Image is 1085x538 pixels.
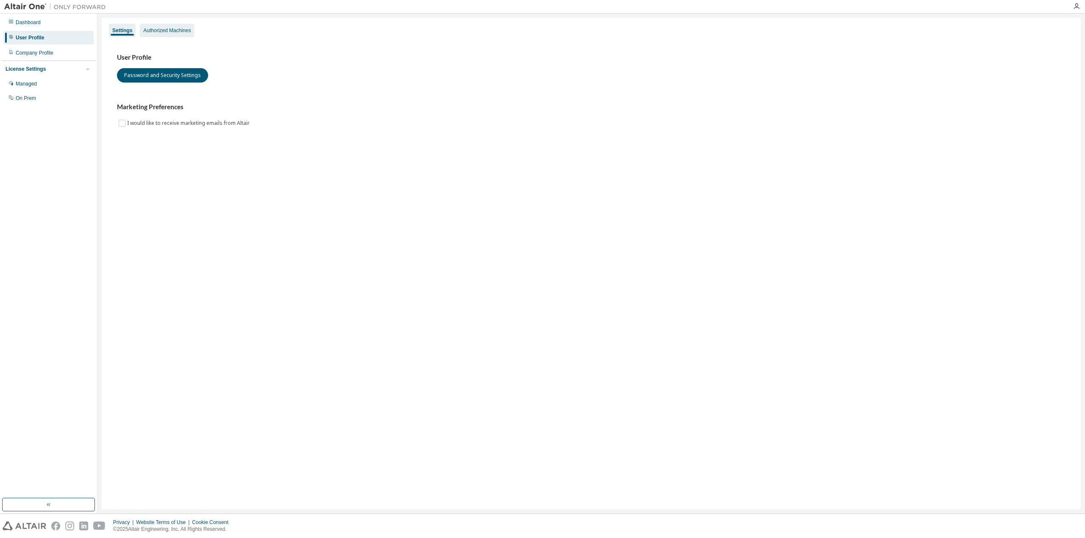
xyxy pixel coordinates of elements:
[6,66,46,72] div: License Settings
[4,3,110,11] img: Altair One
[65,521,74,530] img: instagram.svg
[51,521,60,530] img: facebook.svg
[113,526,234,533] p: © 2025 Altair Engineering, Inc. All Rights Reserved.
[93,521,106,530] img: youtube.svg
[3,521,46,530] img: altair_logo.svg
[117,103,1066,111] h3: Marketing Preferences
[127,118,251,128] label: I would like to receive marketing emails from Altair
[113,519,136,526] div: Privacy
[16,19,41,26] div: Dashboard
[136,519,192,526] div: Website Terms of Use
[16,80,37,87] div: Managed
[117,68,208,83] button: Password and Security Settings
[192,519,233,526] div: Cookie Consent
[143,27,191,34] div: Authorized Machines
[16,95,36,102] div: On Prem
[16,34,44,41] div: User Profile
[79,521,88,530] img: linkedin.svg
[117,53,1066,62] h3: User Profile
[16,50,53,56] div: Company Profile
[112,27,132,34] div: Settings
